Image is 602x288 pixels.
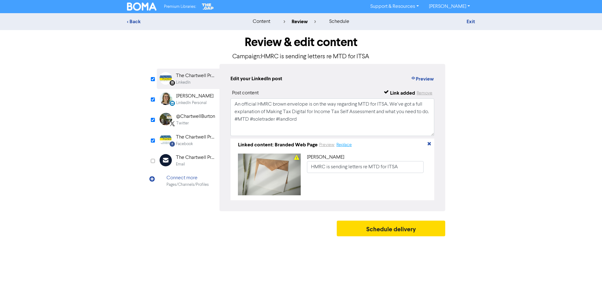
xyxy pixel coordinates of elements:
[157,35,445,50] h1: Review & edit content
[157,69,219,89] div: Linkedin The Chartwell PracticeLinkedIn
[319,141,335,149] button: Preview
[390,89,415,97] div: Link added
[157,171,219,191] div: Connect morePages/Channels/Profiles
[176,134,216,141] div: The Chartwell Practice
[230,98,434,136] textarea: An official HMRC brown envelope is on the way regarding MTD for ITSA. We’ve got a full explanatio...
[176,80,191,86] div: LinkedIn
[160,92,172,105] img: LinkedinPersonal
[410,75,434,83] button: Preview
[157,89,219,109] div: LinkedinPersonal [PERSON_NAME]LinkedIn Personal
[127,3,156,11] img: BOMA Logo
[127,18,237,25] div: < Back
[166,174,209,182] div: Connect more
[230,75,282,83] div: Edit your LinkedIn post
[307,154,424,161] div: [PERSON_NAME]
[157,52,445,61] p: Campaign: HMRC is sending letters re MTD for ITSA
[416,89,433,97] button: Remove
[176,113,215,120] div: @ChartwellBurton
[365,2,424,12] a: Support & Resources
[176,161,185,167] div: Email
[319,142,335,147] a: Preview
[164,5,196,9] span: Premium Libraries:
[329,18,349,25] div: schedule
[160,134,172,146] img: Facebook
[157,109,219,130] div: Twitter@ChartwellBurtonTwitter
[232,89,259,97] div: Post content
[253,18,270,25] div: content
[337,221,445,236] button: Schedule delivery
[166,182,209,188] div: Pages/Channels/Profiles
[176,72,216,80] div: The Chartwell Practice
[467,18,475,25] a: Exit
[238,154,301,195] img: YJaEsike66dcVlx0Pqvmi-brown-envelope.jpg
[336,141,352,149] button: Replace
[176,154,216,161] div: The Chartwell Practice
[523,220,602,288] iframe: Chat Widget
[176,120,189,126] div: Twitter
[157,150,219,171] div: The Chartwell PracticeEmail
[176,141,193,147] div: Facebook
[238,141,318,149] div: Linked content: Branded Web Page
[160,113,172,125] img: Twitter
[176,100,207,106] div: LinkedIn Personal
[201,3,215,11] img: The Gap
[283,18,316,25] div: review
[160,72,172,85] img: Linkedin
[157,130,219,150] div: Facebook The Chartwell PracticeFacebook
[424,2,475,12] a: [PERSON_NAME]
[176,92,214,100] div: [PERSON_NAME]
